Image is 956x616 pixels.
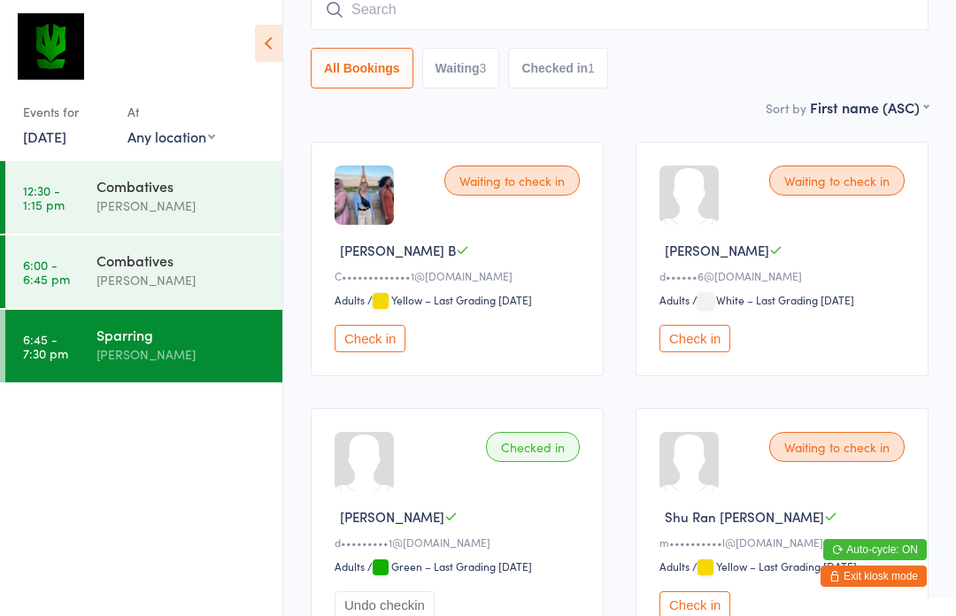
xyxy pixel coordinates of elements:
a: 12:30 -1:15 pmCombatives[PERSON_NAME] [5,161,282,234]
div: Waiting to check in [444,166,580,196]
button: Waiting3 [422,48,500,89]
div: d••••••6@[DOMAIN_NAME] [659,268,910,283]
div: Adults [659,558,690,574]
div: d•••••••••1@[DOMAIN_NAME] [335,535,585,550]
div: 3 [480,61,487,75]
button: All Bookings [311,48,413,89]
button: Exit kiosk mode [821,566,927,587]
div: [PERSON_NAME] [96,196,267,216]
div: Any location [127,127,215,146]
span: [PERSON_NAME] [340,507,444,526]
a: 6:45 -7:30 pmSparring[PERSON_NAME] [5,310,282,382]
div: Adults [335,292,365,307]
span: / Yellow – Last Grading [DATE] [367,292,532,307]
div: Waiting to check in [769,432,905,462]
img: Krav Maga Defence Institute [18,13,84,80]
div: Checked in [486,432,580,462]
div: Adults [659,292,690,307]
span: [PERSON_NAME] B [340,241,456,259]
div: m••••••••••l@[DOMAIN_NAME] [659,535,910,550]
div: [PERSON_NAME] [96,270,267,290]
div: [PERSON_NAME] [96,344,267,365]
time: 6:45 - 7:30 pm [23,332,68,360]
div: Combatives [96,250,267,270]
button: Check in [335,325,405,352]
div: At [127,97,215,127]
div: Adults [335,558,365,574]
div: 1 [588,61,595,75]
button: Checked in1 [508,48,608,89]
div: Events for [23,97,110,127]
div: Waiting to check in [769,166,905,196]
span: / Yellow – Last Grading [DATE] [692,558,857,574]
label: Sort by [766,99,806,117]
a: [DATE] [23,127,66,146]
button: Check in [659,325,730,352]
div: Sparring [96,325,267,344]
span: [PERSON_NAME] [665,241,769,259]
span: Shu Ran [PERSON_NAME] [665,507,824,526]
div: Combatives [96,176,267,196]
span: / White – Last Grading [DATE] [692,292,854,307]
span: / Green – Last Grading [DATE] [367,558,532,574]
button: Auto-cycle: ON [823,539,927,560]
time: 12:30 - 1:15 pm [23,183,65,212]
a: 6:00 -6:45 pmCombatives[PERSON_NAME] [5,235,282,308]
time: 6:00 - 6:45 pm [23,258,70,286]
div: C•••••••••••••1@[DOMAIN_NAME] [335,268,585,283]
div: First name (ASC) [810,97,929,117]
img: image1750904613.png [335,166,394,225]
